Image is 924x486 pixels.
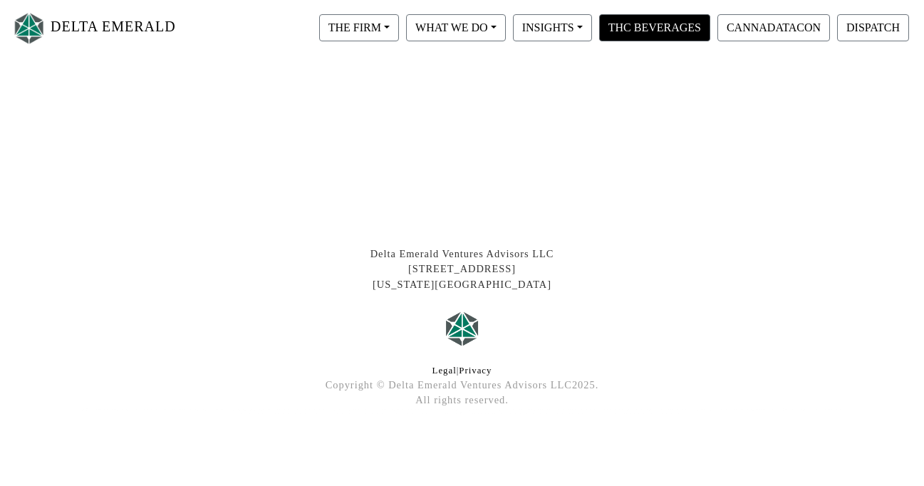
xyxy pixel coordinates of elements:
[11,9,47,47] img: Logo
[319,14,399,41] button: THE FIRM
[459,366,492,376] a: Privacy
[67,408,858,415] div: At Delta Emerald Ventures, we lead in cannabis technology investing and industry insights, levera...
[67,247,858,293] div: Delta Emerald Ventures Advisors LLC [STREET_ADDRESS] [US_STATE][GEOGRAPHIC_DATA]
[432,366,457,376] a: Legal
[67,378,858,393] div: Copyright © Delta Emerald Ventures Advisors LLC 2025 .
[717,14,830,41] button: CANNADATACON
[406,14,506,41] button: WHAT WE DO
[67,364,858,378] div: |
[596,21,714,33] a: THC BEVERAGES
[837,14,909,41] button: DISPATCH
[11,6,176,51] a: DELTA EMERALD
[714,21,834,33] a: CANNADATACON
[441,307,484,350] img: Logo
[513,14,592,41] button: INSIGHTS
[67,393,858,408] div: All rights reserved.
[599,14,710,41] button: THC BEVERAGES
[834,21,913,33] a: DISPATCH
